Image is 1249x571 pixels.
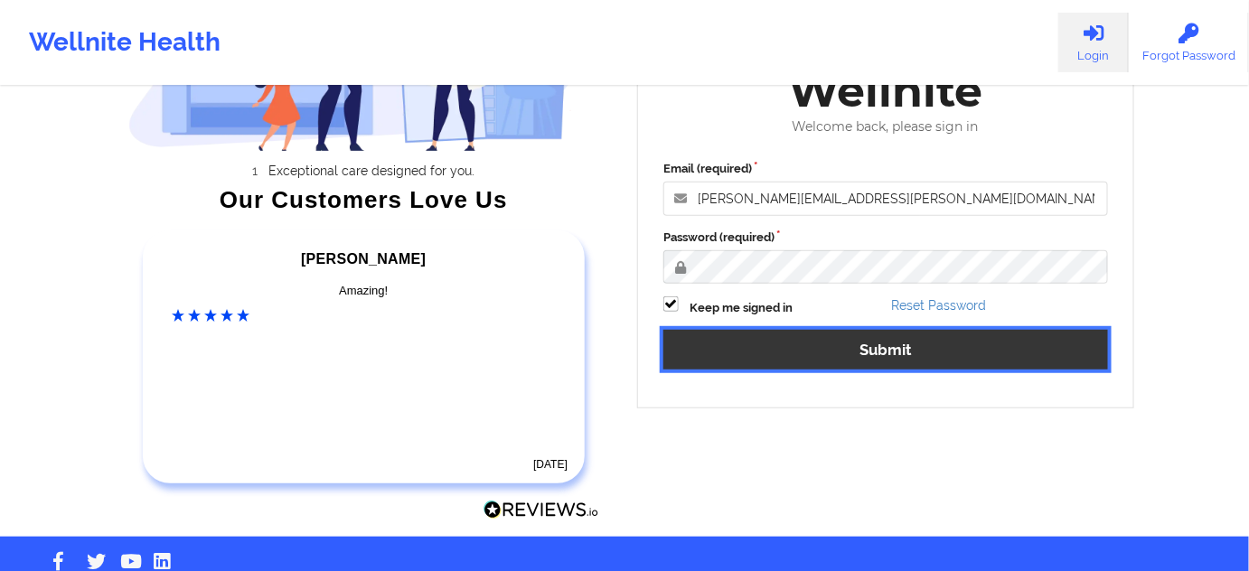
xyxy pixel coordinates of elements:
a: Reviews.io Logo [484,501,599,524]
div: Amazing! [173,282,556,300]
a: Reset Password [892,298,987,313]
button: Submit [663,330,1108,369]
a: Login [1058,13,1129,72]
a: Forgot Password [1129,13,1249,72]
div: Our Customers Love Us [128,191,600,209]
input: Email address [663,182,1108,216]
time: [DATE] [533,458,568,471]
label: Keep me signed in [690,299,793,317]
li: Exceptional care designed for you. [144,164,599,178]
img: Reviews.io Logo [484,501,599,520]
span: [PERSON_NAME] [301,251,426,267]
div: Welcome back, please sign in [651,119,1121,135]
label: Email (required) [663,160,1108,178]
label: Password (required) [663,229,1108,247]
